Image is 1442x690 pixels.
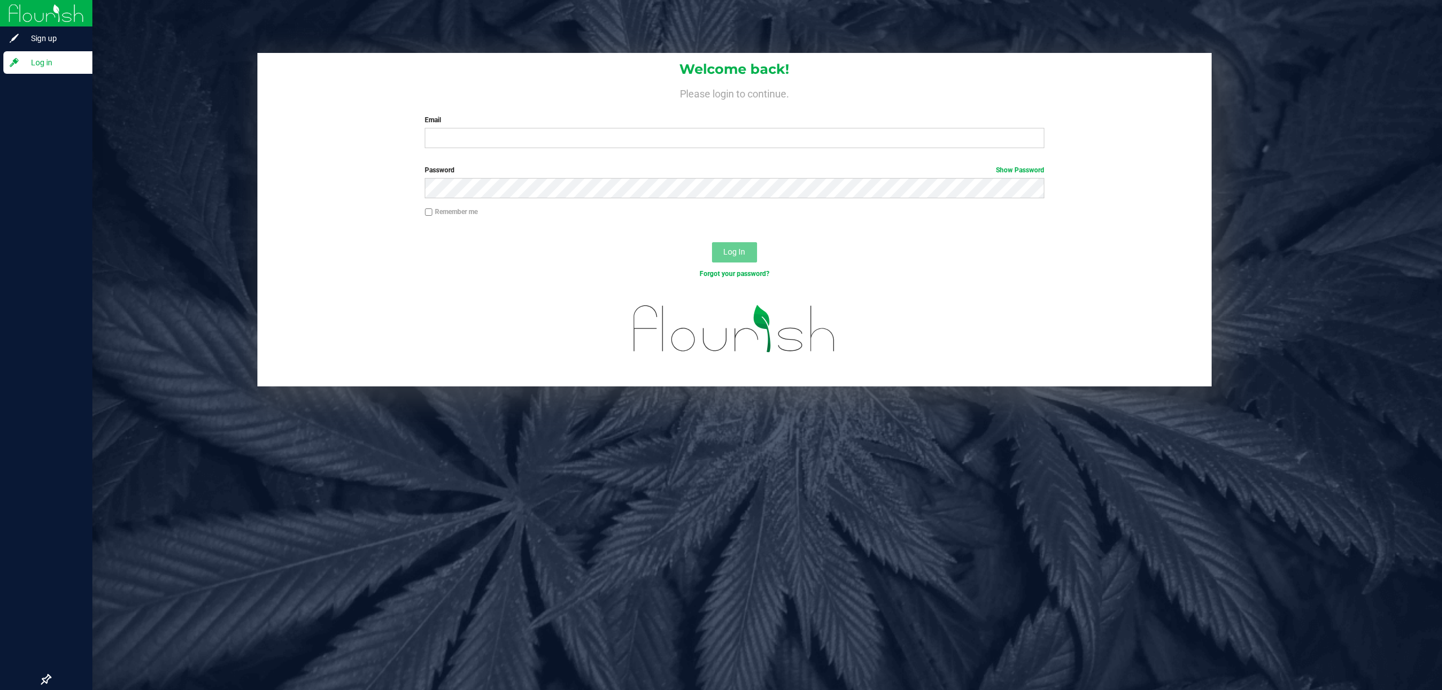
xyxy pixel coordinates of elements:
label: Email [425,115,1044,125]
h1: Welcome back! [257,62,1212,77]
span: Log In [723,247,745,256]
h4: Please login to continue. [257,86,1212,99]
button: Log In [712,242,757,262]
inline-svg: Log in [8,57,20,68]
label: Remember me [425,207,478,217]
inline-svg: Sign up [8,33,20,44]
a: Show Password [996,166,1044,174]
a: Forgot your password? [700,270,769,278]
span: Log in [20,56,87,69]
input: Remember me [425,208,433,216]
img: flourish_logo.svg [615,291,854,367]
span: Password [425,166,455,174]
span: Sign up [20,32,87,45]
